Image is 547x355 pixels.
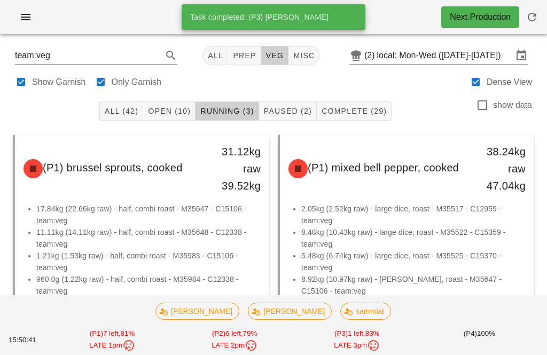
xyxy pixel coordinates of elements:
[207,51,223,60] span: All
[263,107,312,115] span: Paused (2)
[418,326,541,354] div: (P4) 100%
[43,162,183,173] span: (P1) brussel sprouts, cooked
[476,143,526,194] div: 38.24kg raw 47.04kg
[493,100,532,111] label: show data
[147,107,191,115] span: Open (10)
[36,203,261,226] li: 17.84kg (22.66kg raw) - half, combi roast - M35647 - C15106 - team:veg
[301,273,526,297] li: 8.92kg (10.97kg raw) - [PERSON_NAME], roast - M35647 - C15106 - team:veg
[211,143,261,194] div: 31.12kg raw 39.52kg
[301,250,526,273] li: 5.48kg (6.74kg raw) - large dice, roast - M35525 - C15370 - team:veg
[487,77,532,88] label: Dense View
[202,46,228,65] button: All
[296,326,418,354] div: (P3) 83%
[301,226,526,250] li: 8.48kg (10.43kg raw) - large dice, roast - M35522 - C15359 - team:veg
[103,329,121,337] span: 7 left,
[51,326,173,354] div: (P1) 81%
[255,303,325,319] span: [PERSON_NAME]
[232,51,256,60] span: prep
[317,101,392,121] button: Complete (29)
[32,77,86,88] label: Show Garnish
[112,77,161,88] label: Only Garnish
[196,101,259,121] button: Running (3)
[261,46,289,65] button: veg
[228,46,261,65] button: prep
[36,226,261,250] li: 11.11kg (14.11kg raw) - half, combi roast - M35648 - C12338 - team:veg
[36,250,261,273] li: 1.21kg (1.53kg raw) - half, combi roast - M35983 - C15106 - team:veg
[288,46,319,65] button: misc
[6,333,51,348] div: 15:50:41
[174,326,296,354] div: (P2) 79%
[298,339,416,352] div: LATE 3pm
[225,329,243,337] span: 6 left,
[308,162,459,173] span: (P1) mixed bell pepper, cooked
[104,107,138,115] span: All (42)
[36,273,261,297] li: 960.0g (1.22kg raw) - half, combi roast - M35984 - C12338 - team:veg
[450,11,511,23] div: Next Production
[348,329,365,337] span: 1 left,
[99,101,143,121] button: All (42)
[265,51,284,60] span: veg
[364,50,377,61] div: (2)
[293,51,315,60] span: misc
[259,101,317,121] button: Paused (2)
[143,101,196,121] button: Open (10)
[162,303,232,319] span: [PERSON_NAME]
[200,107,254,115] span: Running (3)
[321,107,387,115] span: Complete (29)
[53,339,171,352] div: LATE 1pm
[176,339,294,352] div: LATE 2pm
[301,203,526,226] li: 2.05kg (2.52kg raw) - large dice, roast - M35517 - C12959 - team:veg
[348,303,385,319] span: sammiat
